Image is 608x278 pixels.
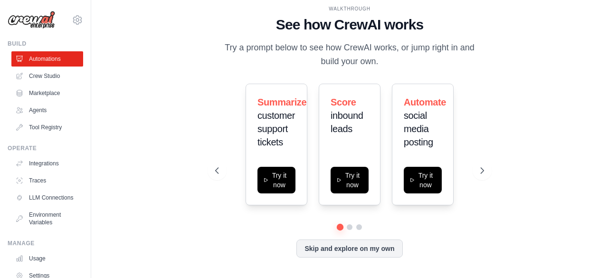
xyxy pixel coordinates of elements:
button: Skip and explore on my own [296,240,402,258]
div: WALKTHROUGH [215,5,484,12]
a: Environment Variables [11,207,83,230]
a: Traces [11,173,83,188]
a: Usage [11,251,83,266]
span: Score [331,97,356,107]
a: Integrations [11,156,83,171]
button: Try it now [257,167,295,193]
a: LLM Connections [11,190,83,205]
div: Build [8,40,83,48]
span: customer support tickets [257,110,295,147]
span: social media posting [404,110,433,147]
button: Try it now [331,167,369,193]
button: Try it now [404,167,442,193]
a: Tool Registry [11,120,83,135]
a: Automations [11,51,83,67]
div: Manage [8,240,83,247]
div: Operate [8,144,83,152]
img: Logo [8,11,55,29]
a: Agents [11,103,83,118]
span: Automate [404,97,446,107]
a: Crew Studio [11,68,83,84]
span: Summarize [257,97,306,107]
p: Try a prompt below to see how CrewAI works, or jump right in and build your own. [215,41,484,69]
a: Marketplace [11,86,83,101]
h1: See how CrewAI works [215,16,484,33]
span: inbound leads [331,110,363,134]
